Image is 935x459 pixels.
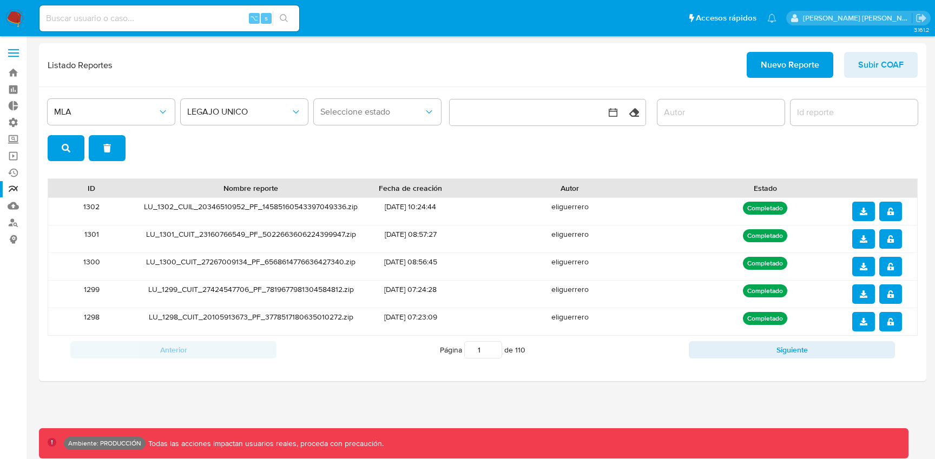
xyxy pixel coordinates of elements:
span: s [265,13,268,23]
p: Todas las acciones impactan usuarios reales, proceda con precaución. [146,438,384,449]
p: jhon.osorio@mercadolibre.com.co [803,13,912,23]
button: search-icon [273,11,295,26]
span: Accesos rápidos [696,12,756,24]
a: Notificaciones [767,14,776,23]
input: Buscar usuario o caso... [39,11,299,25]
span: ⌥ [250,13,258,23]
p: Ambiente: PRODUCCIÓN [68,441,141,445]
a: Salir [916,12,927,24]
